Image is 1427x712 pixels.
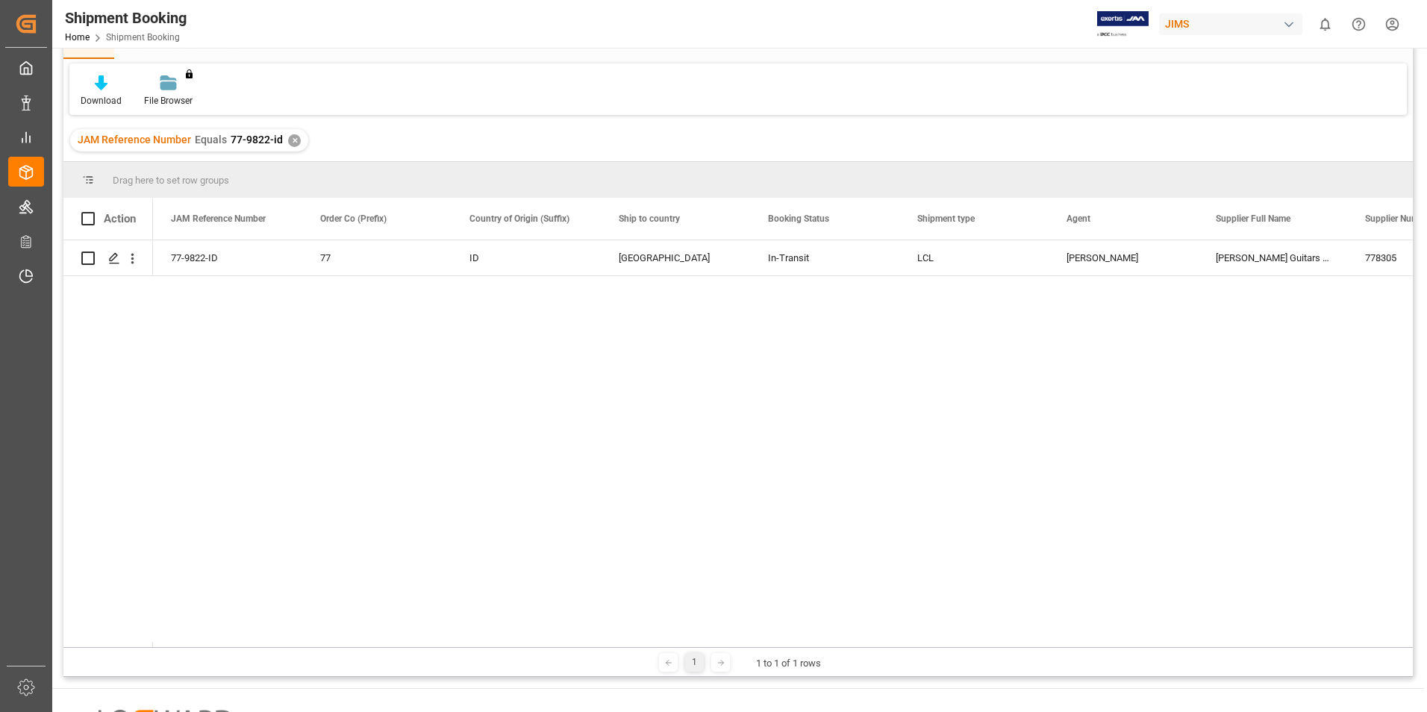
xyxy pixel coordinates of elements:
[756,656,821,671] div: 1 to 1 of 1 rows
[917,213,975,224] span: Shipment type
[469,213,569,224] span: Country of Origin (Suffix)
[104,212,136,225] div: Action
[685,653,704,672] div: 1
[768,241,881,275] div: In-Transit
[320,241,434,275] div: 77
[288,134,301,147] div: ✕
[78,134,191,146] span: JAM Reference Number
[1067,213,1090,224] span: Agent
[1159,10,1308,38] button: JIMS
[231,134,283,146] span: 77-9822-id
[320,213,387,224] span: Order Co (Prefix)
[153,240,302,275] div: 77-9822-ID
[1159,13,1302,35] div: JIMS
[1198,240,1347,275] div: [PERSON_NAME] Guitars AB
[113,175,229,186] span: Drag here to set row groups
[171,213,266,224] span: JAM Reference Number
[1308,7,1342,41] button: show 0 new notifications
[63,240,153,276] div: Press SPACE to select this row.
[768,213,829,224] span: Booking Status
[1342,7,1376,41] button: Help Center
[469,241,583,275] div: ID
[917,241,1031,275] div: LCL
[195,134,227,146] span: Equals
[65,7,187,29] div: Shipment Booking
[1097,11,1149,37] img: Exertis%20JAM%20-%20Email%20Logo.jpg_1722504956.jpg
[619,241,732,275] div: [GEOGRAPHIC_DATA]
[1216,213,1290,224] span: Supplier Full Name
[1067,241,1180,275] div: [PERSON_NAME]
[65,32,90,43] a: Home
[81,94,122,107] div: Download
[619,213,680,224] span: Ship to country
